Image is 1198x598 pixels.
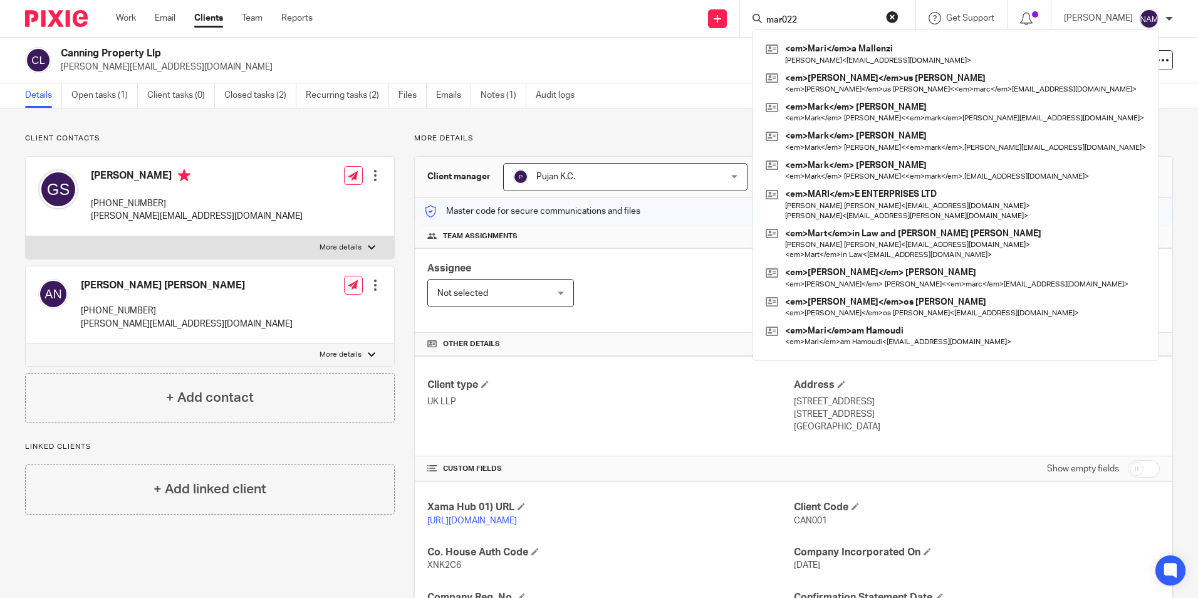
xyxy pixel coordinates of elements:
img: svg%3E [1139,9,1159,29]
span: XNK2C6 [427,561,461,570]
span: Team assignments [443,231,518,241]
p: Client contacts [25,134,395,144]
h2: Canning Property Llp [61,47,814,60]
a: Clients [194,12,223,24]
p: [PHONE_NUMBER] [91,197,303,210]
p: UK LLP [427,396,793,408]
i: Primary [178,169,190,182]
p: Linked clients [25,442,395,452]
h4: + Add linked client [154,480,266,499]
h4: Client Code [794,501,1160,514]
p: [STREET_ADDRESS] [794,396,1160,408]
span: Get Support [946,14,994,23]
p: More details [320,243,362,253]
p: Master code for secure communications and files [424,205,640,218]
h4: Co. House Auth Code [427,546,793,559]
img: Pixie [25,10,88,27]
span: [DATE] [794,561,820,570]
a: Files [398,83,427,108]
h4: + Add contact [166,388,254,407]
h4: Client type [427,379,793,392]
a: Email [155,12,175,24]
a: Notes (1) [481,83,526,108]
span: Not selected [437,289,488,298]
p: More details [320,350,362,360]
a: Open tasks (1) [71,83,138,108]
h4: [PERSON_NAME] [91,169,303,185]
a: [URL][DOMAIN_NAME] [427,517,517,525]
span: Pujan K.C. [536,172,575,181]
a: Reports [281,12,313,24]
p: [PERSON_NAME][EMAIL_ADDRESS][DOMAIN_NAME] [91,210,303,223]
h4: Company Incorporated On [794,546,1160,559]
input: Search [765,15,878,26]
p: More details [414,134,1173,144]
a: Details [25,83,62,108]
img: svg%3E [38,279,68,309]
img: svg%3E [25,47,51,73]
p: [PERSON_NAME][EMAIL_ADDRESS][DOMAIN_NAME] [81,318,293,330]
h4: CUSTOM FIELDS [427,464,793,474]
p: [GEOGRAPHIC_DATA] [794,421,1160,433]
label: Show empty fields [1047,463,1119,475]
a: Team [242,12,263,24]
p: [PERSON_NAME][EMAIL_ADDRESS][DOMAIN_NAME] [61,61,1003,73]
span: Other details [443,339,500,349]
h4: [PERSON_NAME] [PERSON_NAME] [81,279,293,292]
p: [PERSON_NAME] [1064,12,1133,24]
h4: Address [794,379,1160,392]
a: Recurring tasks (2) [306,83,389,108]
p: [PHONE_NUMBER] [81,305,293,317]
span: CAN001 [794,517,827,525]
span: Assignee [427,263,471,273]
button: Clear [886,11,898,23]
img: svg%3E [38,169,78,209]
a: Client tasks (0) [147,83,215,108]
p: [STREET_ADDRESS] [794,408,1160,421]
h4: Xama Hub 01) URL [427,501,793,514]
h3: Client manager [427,170,491,183]
a: Emails [436,83,471,108]
img: svg%3E [513,169,528,184]
a: Audit logs [536,83,584,108]
a: Closed tasks (2) [224,83,296,108]
a: Work [116,12,136,24]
